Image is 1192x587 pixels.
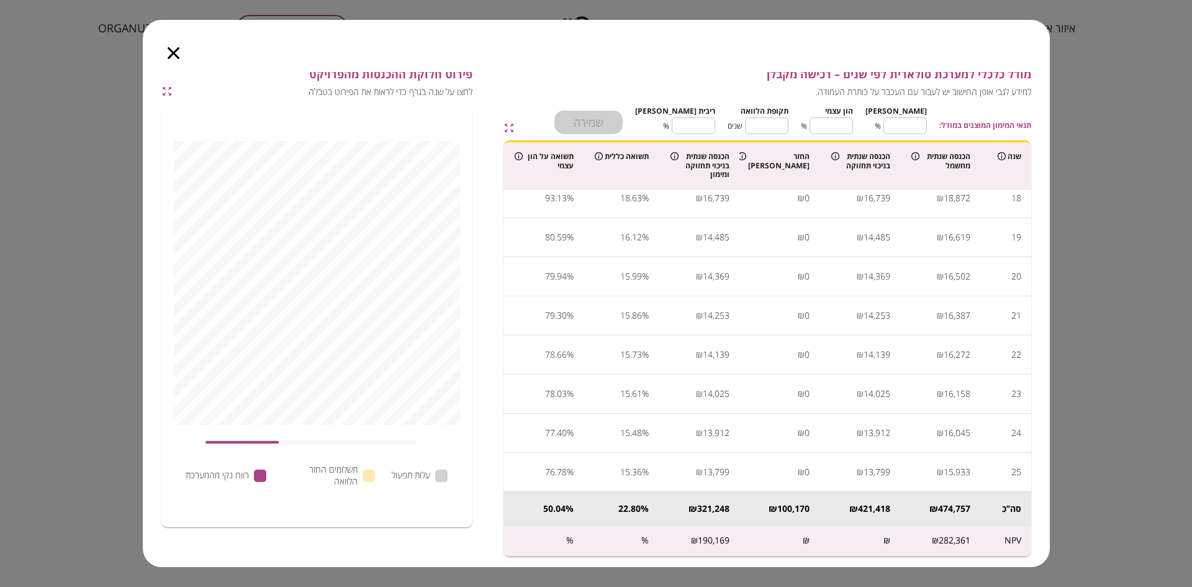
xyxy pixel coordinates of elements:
[937,306,944,325] div: ₪
[937,345,944,364] div: ₪
[864,463,890,481] div: 13,799
[825,106,853,116] span: הון עצמי
[944,463,970,481] div: 15,933
[567,189,574,207] div: %
[937,189,944,207] div: ₪
[642,385,649,403] div: %
[864,189,890,207] div: 16,739
[1011,267,1021,286] div: 20
[937,267,944,286] div: ₪
[642,189,649,207] div: %
[944,228,970,247] div: 16,619
[944,345,970,364] div: 16,272
[594,152,649,161] div: תשואה כללית
[911,152,970,170] div: הכנסה שנתית מחשמל
[1011,306,1021,325] div: 21
[515,152,574,170] div: תשואה על הון עצמי
[703,228,729,247] div: 14,485
[831,152,890,170] div: הכנסה שנתית בניכוי תחזוקה
[875,120,881,132] span: %
[944,267,970,286] div: 16,502
[620,267,642,286] div: 15.99
[944,385,970,403] div: 16,158
[939,119,1031,131] span: תנאי המימון המוצגים במודל:
[932,535,939,546] div: ₪
[703,189,729,207] div: 16,739
[620,385,642,403] div: 15.61
[864,424,890,442] div: 13,912
[641,535,649,546] div: %
[566,503,574,515] div: %
[696,463,703,481] div: ₪
[545,424,567,442] div: 77.40
[177,86,472,98] span: לחצו על שנה בגרף כדי לראות את הפירוט בטבלה
[186,470,249,481] span: רווח נקי מהמערכת
[698,535,729,546] div: 190,169
[620,228,642,247] div: 16.12
[939,535,970,546] div: 282,361
[620,345,642,364] div: 15.73
[567,345,574,364] div: %
[857,424,864,442] div: ₪
[670,152,729,179] div: הכנסה שנתית בניכוי תחזוקה ומימון
[777,503,810,515] div: 100,170
[805,424,810,442] div: 0
[741,106,788,116] span: תקופת הלוואה
[938,503,970,515] div: 474,757
[177,68,472,81] span: פירוט חלוקת ההכנסות מהפרויקט
[1011,345,1021,364] div: 22
[798,267,805,286] div: ₪
[545,463,567,481] div: 76.78
[798,385,805,403] div: ₪
[864,228,890,247] div: 14,485
[642,345,649,364] div: %
[805,385,810,403] div: 0
[703,267,729,286] div: 14,369
[545,228,567,247] div: 80.59
[857,228,864,247] div: ₪
[857,385,864,403] div: ₪
[803,535,810,546] div: ₪
[696,189,703,207] div: ₪
[696,385,703,403] div: ₪
[937,463,944,481] div: ₪
[696,306,703,325] div: ₪
[696,345,703,364] div: ₪
[703,463,729,481] div: 13,799
[567,463,574,481] div: %
[944,306,970,325] div: 16,387
[883,535,890,546] div: ₪
[696,228,703,247] div: ₪
[567,228,574,247] div: %
[805,189,810,207] div: 0
[545,267,567,286] div: 79.94
[642,424,649,442] div: %
[703,306,729,325] div: 14,253
[798,189,805,207] div: ₪
[864,345,890,364] div: 14,139
[703,424,729,442] div: 13,912
[798,306,805,325] div: ₪
[769,503,777,515] div: ₪
[530,68,1031,81] span: מודל כלכלי למערכת סולארית לפי שנים – רכישה מקבלן
[567,385,574,403] div: %
[642,306,649,325] div: %
[728,120,743,132] span: שנים
[1011,463,1021,481] div: 25
[805,463,810,481] div: 0
[1011,424,1021,442] div: 24
[1011,228,1021,247] div: 19
[1005,535,1021,546] div: NPV
[1011,385,1021,403] div: 23
[801,120,807,132] span: %
[857,463,864,481] div: ₪
[798,228,805,247] div: ₪
[805,306,810,325] div: 0
[857,345,864,364] div: ₪
[620,189,642,207] div: 18.63
[566,535,574,546] div: %
[858,503,890,515] div: 421,418
[798,463,805,481] div: ₪
[990,152,1021,161] div: שנה
[849,503,858,515] div: ₪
